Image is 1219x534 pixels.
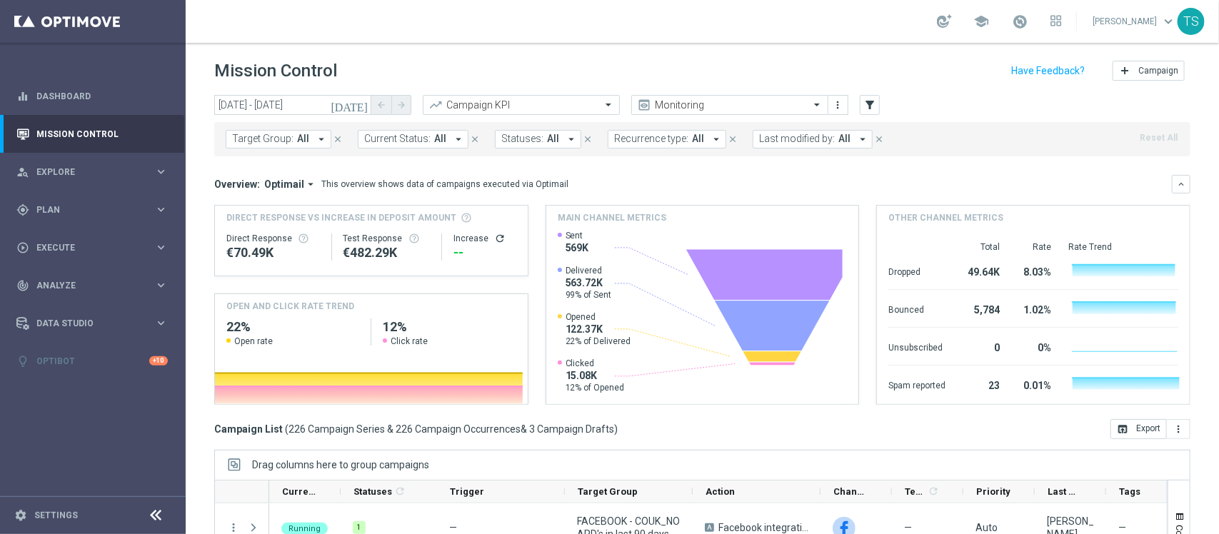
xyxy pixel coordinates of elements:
button: more_vert [831,96,846,114]
multiple-options-button: Export to CSV [1110,423,1190,434]
button: Target Group: All arrow_drop_down [226,130,331,148]
span: Facebook integration test [718,521,808,534]
span: Delivered [566,265,612,276]
div: Rate Trend [1068,241,1178,253]
div: Unsubscribed [888,335,945,358]
i: arrow_drop_down [452,133,465,146]
span: A [705,523,714,532]
span: school [973,14,989,29]
button: close [581,131,594,147]
div: This overview shows data of campaigns executed via Optimail [321,178,568,191]
h4: OPEN AND CLICK RATE TREND [226,300,354,313]
h2: 12% [383,318,516,336]
i: keyboard_arrow_right [154,241,168,254]
button: Optimail arrow_drop_down [260,178,321,191]
span: 15.08K [566,369,625,382]
span: Drag columns here to group campaigns [252,459,429,470]
span: 226 Campaign Series & 226 Campaign Occurrences [289,423,521,435]
span: 563.72K [566,276,612,289]
i: arrow_drop_down [304,178,317,191]
div: Dropped [888,259,945,282]
button: Data Studio keyboard_arrow_right [16,318,169,329]
div: Plan [16,203,154,216]
span: Statuses [353,486,392,497]
span: Recurrence type: [614,133,688,145]
span: Channel [833,486,868,497]
span: 122.37K [566,323,631,336]
i: lightbulb [16,355,29,368]
div: Row Groups [252,459,429,470]
i: open_in_browser [1117,423,1128,435]
h2: 22% [226,318,359,336]
span: All [547,133,559,145]
div: 0% [1017,335,1051,358]
i: add [1119,65,1130,76]
div: +10 [149,356,168,366]
i: filter_alt [863,99,876,111]
span: Plan [36,206,154,214]
h3: Campaign List [214,423,618,435]
i: close [583,134,593,144]
h3: Overview: [214,178,260,191]
span: Target Group: [232,133,294,145]
div: lightbulb Optibot +10 [16,356,169,367]
div: track_changes Analyze keyboard_arrow_right [16,280,169,291]
button: equalizer Dashboard [16,91,169,102]
button: gps_fixed Plan keyboard_arrow_right [16,204,169,216]
button: Last modified by: All arrow_drop_down [753,130,873,148]
i: settings [14,509,27,522]
i: close [333,134,343,144]
span: 12% of Opened [566,382,625,393]
span: Running [289,524,321,533]
span: ) [614,423,618,435]
span: Current Status: [364,133,431,145]
span: Direct Response VS Increase In Deposit Amount [226,211,456,224]
button: [DATE] [328,95,371,116]
button: filter_alt [860,95,880,115]
div: 23 [963,373,1000,396]
span: Analyze [36,281,154,290]
button: Mission Control [16,129,169,140]
button: more_vert [1167,419,1190,439]
i: arrow_drop_down [315,133,328,146]
div: -- [453,244,516,261]
h4: Main channel metrics [558,211,667,224]
span: Current Status [282,486,316,497]
span: Click rate [391,336,428,347]
a: [PERSON_NAME]keyboard_arrow_down [1091,11,1178,32]
i: track_changes [16,279,29,292]
ng-select: Campaign KPI [423,95,620,115]
button: arrow_back [371,95,391,115]
i: keyboard_arrow_right [154,165,168,178]
i: close [728,134,738,144]
button: play_circle_outline Execute keyboard_arrow_right [16,242,169,253]
span: Last Modified By [1048,486,1082,497]
span: All [297,133,309,145]
span: Campaign [1138,66,1178,76]
i: refresh [394,485,406,497]
span: Optimail [264,178,304,191]
i: gps_fixed [16,203,29,216]
span: Priority [976,486,1010,497]
i: keyboard_arrow_right [154,278,168,292]
div: €70,494 [226,244,320,261]
button: close [468,131,481,147]
button: more_vert [227,521,240,534]
i: play_circle_outline [16,241,29,254]
span: — [1118,521,1126,534]
span: — [449,522,457,533]
a: Mission Control [36,115,168,153]
i: keyboard_arrow_right [154,316,168,330]
span: keyboard_arrow_down [1160,14,1176,29]
i: person_search [16,166,29,178]
button: Statuses: All arrow_drop_down [495,130,581,148]
span: Calculate column [925,483,939,499]
span: Explore [36,168,154,176]
span: Last modified by: [759,133,835,145]
i: [DATE] [331,99,369,111]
